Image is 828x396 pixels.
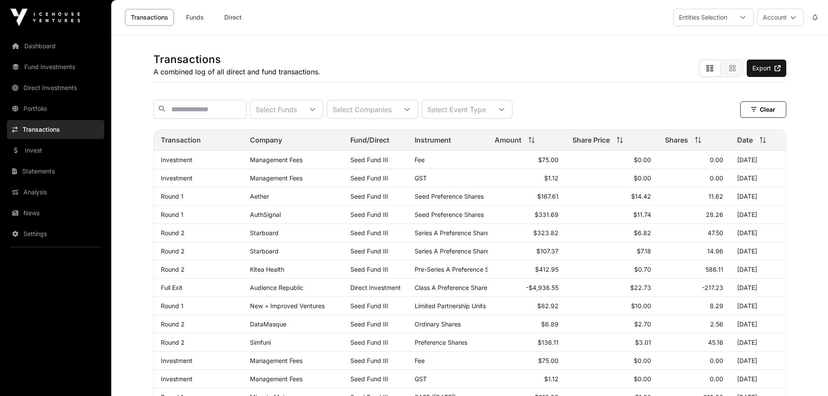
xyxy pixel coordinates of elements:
a: Investment [161,174,193,182]
span: $7.18 [637,247,651,255]
td: $82.92 [488,297,565,315]
td: [DATE] [730,206,786,224]
a: Seed Fund III [350,229,388,236]
span: Fund/Direct [350,135,389,145]
span: Preference Shares [415,339,467,346]
a: Transactions [7,120,104,139]
span: Series A Preference Shares [415,247,492,255]
a: Aether [250,193,269,200]
a: Investment [161,156,193,163]
a: Round 1 [161,211,183,218]
a: Seed Fund III [350,174,388,182]
a: Seed Fund III [350,156,388,163]
a: Settings [7,224,104,243]
a: Fund Investments [7,57,104,77]
a: Round 1 [161,302,183,309]
span: $3.01 [635,339,651,346]
span: $14.42 [631,193,651,200]
a: AuthSignal [250,211,281,218]
a: Direct [216,9,250,26]
span: -217.23 [702,284,723,291]
span: Fee [415,156,425,163]
td: $136.11 [488,333,565,352]
span: $22.73 [630,284,651,291]
iframe: Chat Widget [785,354,828,396]
a: Export [747,60,786,77]
a: Round 2 [161,266,185,273]
span: 8.29 [710,302,723,309]
span: 45.16 [708,339,723,346]
a: Round 2 [161,229,185,236]
a: Invest [7,141,104,160]
span: 0.00 [710,375,723,383]
span: GST [415,174,427,182]
a: Dashboard [7,37,104,56]
button: Account [757,9,804,26]
span: Date [737,135,753,145]
td: $412.95 [488,260,565,279]
span: Share Price [572,135,610,145]
a: Round 2 [161,339,185,346]
a: Investment [161,375,193,383]
td: [DATE] [730,279,786,297]
a: Round 2 [161,247,185,255]
span: Pre-Series A Preference Shares [415,266,505,273]
div: Select Event Type [422,100,491,118]
a: Analysis [7,183,104,202]
a: Direct Investments [7,78,104,97]
span: $10.00 [631,302,651,309]
a: New + Improved Ventures [250,302,325,309]
a: Funds [177,9,212,26]
div: Entities Selection [674,9,732,26]
td: [DATE] [730,315,786,333]
td: $107.37 [488,242,565,260]
a: Round 2 [161,320,185,328]
td: [DATE] [730,297,786,315]
div: Select Companies [327,100,397,118]
span: $0.00 [634,156,651,163]
td: [DATE] [730,224,786,242]
a: Starboard [250,229,279,236]
div: Select Funds [250,100,302,118]
span: $2.70 [634,320,651,328]
span: 586.11 [705,266,723,273]
td: [DATE] [730,370,786,388]
a: Seed Fund III [350,193,388,200]
span: Ordinary Shares [415,320,461,328]
td: $323.82 [488,224,565,242]
td: $6.89 [488,315,565,333]
td: [DATE] [730,352,786,370]
h1: Transactions [153,53,320,67]
td: $1.12 [488,370,565,388]
td: $1.12 [488,169,565,187]
span: Shares [665,135,688,145]
td: [DATE] [730,242,786,260]
span: $0.00 [634,375,651,383]
td: $331.69 [488,206,565,224]
span: $6.82 [634,229,651,236]
span: 0.00 [710,174,723,182]
td: [DATE] [730,333,786,352]
span: $0.70 [634,266,651,273]
a: Seed Fund III [350,375,388,383]
img: Icehouse Ventures Logo [10,9,80,26]
p: A combined log of all direct and fund transactions. [153,67,320,77]
span: Seed Preference Shares [415,211,484,218]
span: GST [415,375,427,383]
td: $75.00 [488,151,565,169]
span: 47.50 [708,229,723,236]
a: Seed Fund III [350,302,388,309]
span: 2.56 [710,320,723,328]
span: Limited Partnership Units [415,302,486,309]
a: News [7,203,104,223]
a: Statements [7,162,104,181]
span: Class A Preference Shares [415,284,490,291]
td: -$4,936.55 [488,279,565,297]
span: $0.00 [634,174,651,182]
a: Simfuni [250,339,271,346]
span: 11.62 [708,193,723,200]
a: Starboard [250,247,279,255]
span: Fee [415,357,425,364]
span: $0.00 [634,357,651,364]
